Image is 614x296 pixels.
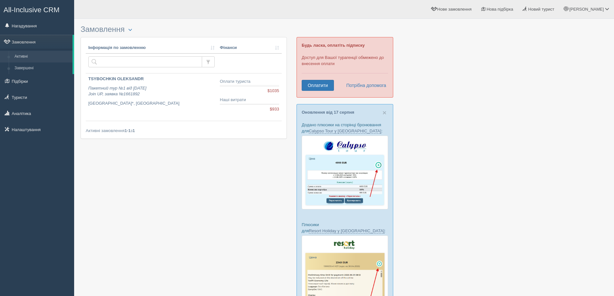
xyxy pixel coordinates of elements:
button: Close [383,109,386,116]
span: Нове замовлення [437,7,472,12]
a: Завершені [12,62,73,74]
a: Фінанси [220,45,279,51]
a: Оплатити [302,80,334,91]
p: Плюсики для : [302,222,388,234]
span: Новий турист [528,7,554,12]
p: Додано плюсики на сторінці бронювання для : [302,122,388,134]
a: Calypso Tour у [GEOGRAPHIC_DATA] [309,129,381,134]
div: Наші витрати [220,97,279,103]
a: All-Inclusive CRM [0,0,74,18]
div: Оплати туриста [220,79,279,85]
input: Пошук за номером замовлення, ПІБ або паспортом туриста [88,56,202,67]
a: Інформація по замовленню [88,45,215,51]
b: TSYBOCHKIN OLEKSANDR [88,76,144,81]
a: Оновлення від 17 серпня [302,110,354,115]
b: Будь ласка, оплатіть підписку [302,43,365,48]
span: [PERSON_NAME] [569,7,604,12]
i: Пакетний тур №1 від [DATE] Join UP, заявка №1661892 [88,86,146,97]
span: $933 [270,106,279,112]
span: All-Inclusive CRM [4,6,60,14]
span: Нова підбірка [487,7,513,12]
span: × [383,109,386,116]
a: TSYBOCHKIN OLEKSANDR Пакетний тур №1 від [DATE]Join UP, заявка №1661892 [GEOGRAPHIC_DATA]*, [GEOG... [86,73,217,121]
div: Доступ для Вашої турагенції обмежено до внесення оплати [297,37,393,98]
b: 1 [132,128,135,133]
img: calypso-tour-proposal-crm-for-travel-agency.jpg [302,136,388,209]
a: Resort Holiday у [GEOGRAPHIC_DATA] [309,228,384,234]
span: $1035 [268,88,279,94]
p: [GEOGRAPHIC_DATA]*, [GEOGRAPHIC_DATA] [88,100,215,107]
a: Активні [12,51,73,62]
h3: Замовлення [81,25,287,34]
a: Потрібна допомога [342,80,386,91]
b: 1-1 [125,128,131,133]
div: Активні замовлення з [86,128,282,134]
